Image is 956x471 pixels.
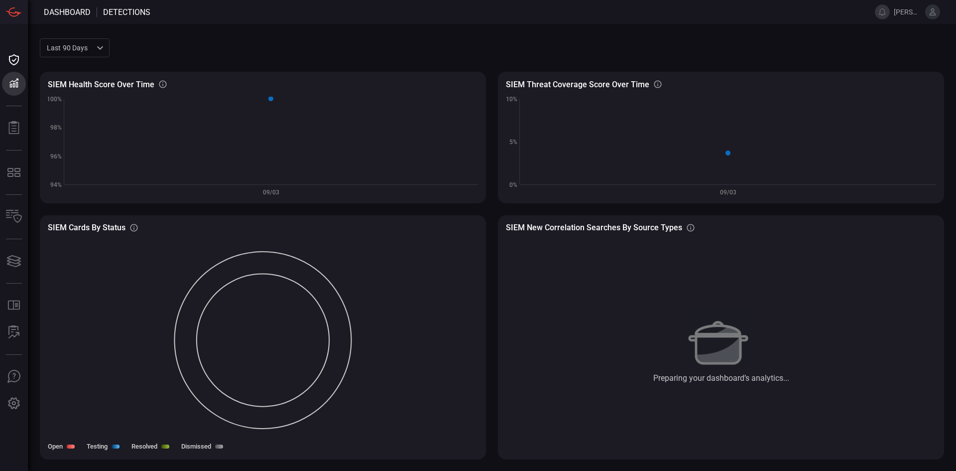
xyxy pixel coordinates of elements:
text: 09/03 [720,189,736,196]
button: ALERT ANALYSIS [2,320,26,344]
label: Open [48,443,63,450]
span: [PERSON_NAME].[PERSON_NAME] [894,8,921,16]
h3: SIEM New correlation searches by source types [506,223,682,232]
label: Resolved [131,443,157,450]
button: Ask Us A Question [2,365,26,389]
button: Rule Catalog [2,294,26,317]
button: Detections [2,72,26,96]
text: 100% [47,96,62,103]
text: 0% [509,181,517,188]
span: Dashboard [44,7,91,17]
button: Dashboard [2,48,26,72]
div: Preparing your dashboard’s analytics... [653,373,789,383]
h3: SIEM Cards By Status [48,223,125,232]
label: Testing [87,443,108,450]
text: 94% [50,181,62,188]
label: Dismissed [181,443,211,450]
img: Preparing your dashboard’s analytics... [688,309,754,365]
button: Cards [2,249,26,273]
p: Last 90 days [47,43,94,53]
button: MITRE - Detection Posture [2,160,26,184]
span: Detections [103,7,150,17]
text: 09/03 [263,189,279,196]
text: 98% [50,124,62,131]
text: 10% [506,96,517,103]
text: 96% [50,153,62,160]
button: Inventory [2,205,26,229]
button: Preferences [2,392,26,416]
h3: SIEM Threat coverage score over time [506,80,649,89]
text: 5% [509,139,517,146]
button: Reports [2,116,26,140]
h3: SIEM Health Score Over Time [48,80,154,89]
